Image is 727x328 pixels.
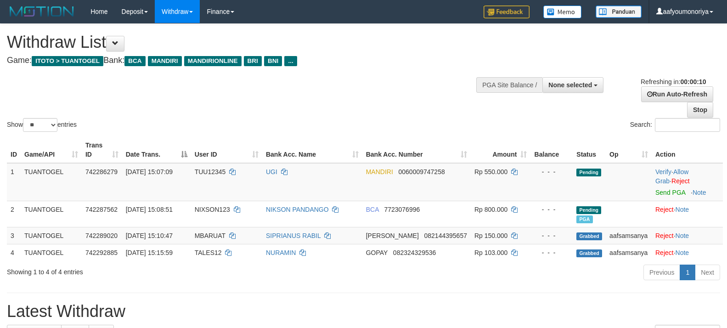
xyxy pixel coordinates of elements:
[7,201,21,227] td: 2
[126,168,173,175] span: [DATE] 15:07:09
[23,118,57,132] select: Showentries
[366,168,393,175] span: MANDIRI
[643,265,680,280] a: Previous
[652,163,723,201] td: · ·
[652,137,723,163] th: Action
[471,137,530,163] th: Amount: activate to sort column ascending
[424,232,467,239] span: Copy 082144395657 to clipboard
[652,227,723,244] td: ·
[676,206,689,213] a: Note
[244,56,262,66] span: BRI
[7,163,21,201] td: 1
[266,168,277,175] a: UGI
[693,189,706,196] a: Note
[7,264,296,277] div: Showing 1 to 4 of 4 entries
[124,56,145,66] span: BCA
[85,232,118,239] span: 742289020
[576,169,601,176] span: Pending
[266,206,329,213] a: NIKSON PANDANGO
[652,244,723,261] td: ·
[21,244,82,261] td: TUANTOGEL
[484,6,530,18] img: Feedback.jpg
[366,232,419,239] span: [PERSON_NAME]
[655,232,674,239] a: Reject
[148,56,182,66] span: MANDIRI
[474,168,507,175] span: Rp 550.000
[195,168,226,175] span: TUU12345
[7,56,475,65] h4: Game: Bank:
[641,78,706,85] span: Refreshing in:
[85,168,118,175] span: 742286279
[695,265,720,280] a: Next
[7,244,21,261] td: 4
[576,249,602,257] span: Grabbed
[576,215,592,223] span: Marked by aafdream
[476,77,542,93] div: PGA Site Balance /
[7,5,77,18] img: MOTION_logo.png
[126,206,173,213] span: [DATE] 15:08:51
[655,168,688,185] a: Allow Grab
[191,137,262,163] th: User ID: activate to sort column ascending
[671,177,690,185] a: Reject
[82,137,122,163] th: Trans ID: activate to sort column ascending
[266,232,321,239] a: SIPRIANUS RABIL
[266,249,296,256] a: NURAMIN
[184,56,242,66] span: MANDIRIONLINE
[534,205,569,214] div: - - -
[676,232,689,239] a: Note
[7,118,77,132] label: Show entries
[21,137,82,163] th: Game/API: activate to sort column ascending
[85,249,118,256] span: 742292885
[641,86,713,102] a: Run Auto-Refresh
[384,206,420,213] span: Copy 7723076996 to clipboard
[21,201,82,227] td: TUANTOGEL
[393,249,436,256] span: Copy 082324329536 to clipboard
[655,249,674,256] a: Reject
[606,244,652,261] td: aafsamsanya
[32,56,103,66] span: ITOTO > TUANTOGEL
[366,206,379,213] span: BCA
[122,137,191,163] th: Date Trans.: activate to sort column descending
[542,77,603,93] button: None selected
[543,6,582,18] img: Button%20Memo.svg
[655,118,720,132] input: Search:
[399,168,445,175] span: Copy 0060009747258 to clipboard
[195,249,222,256] span: TALES12
[362,137,471,163] th: Bank Acc. Number: activate to sort column ascending
[548,81,592,89] span: None selected
[474,206,507,213] span: Rp 800.000
[687,102,713,118] a: Stop
[126,232,173,239] span: [DATE] 15:10:47
[474,232,507,239] span: Rp 150.000
[596,6,642,18] img: panduan.png
[606,227,652,244] td: aafsamsanya
[676,249,689,256] a: Note
[7,227,21,244] td: 3
[630,118,720,132] label: Search:
[7,33,475,51] h1: Withdraw List
[284,56,297,66] span: ...
[655,189,685,196] a: Send PGA
[655,206,674,213] a: Reject
[534,231,569,240] div: - - -
[264,56,282,66] span: BNI
[534,248,569,257] div: - - -
[680,265,695,280] a: 1
[7,137,21,163] th: ID
[576,206,601,214] span: Pending
[21,163,82,201] td: TUANTOGEL
[474,249,507,256] span: Rp 103.000
[606,137,652,163] th: Op: activate to sort column ascending
[7,302,720,321] h1: Latest Withdraw
[262,137,362,163] th: Bank Acc. Name: activate to sort column ascending
[195,232,225,239] span: MBARUAT
[195,206,230,213] span: NIXSON123
[85,206,118,213] span: 742287562
[534,167,569,176] div: - - -
[655,168,671,175] a: Verify
[530,137,573,163] th: Balance
[652,201,723,227] td: ·
[366,249,388,256] span: GOPAY
[126,249,173,256] span: [DATE] 15:15:59
[680,78,706,85] strong: 00:00:10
